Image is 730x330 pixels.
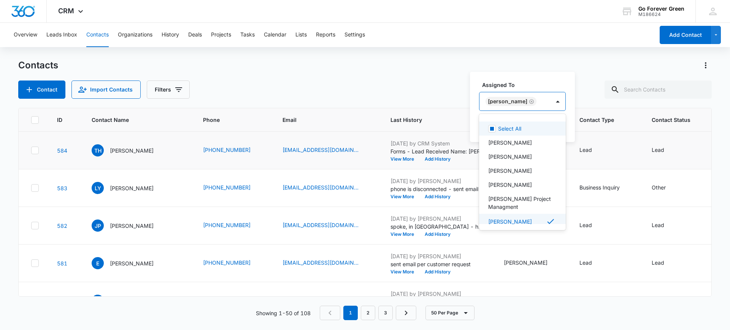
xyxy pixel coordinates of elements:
[652,221,678,230] div: Contact Status - Lead - Select to Edit Field
[203,259,264,268] div: Phone - (831) 320-0786 - Select to Edit Field
[92,295,167,307] div: Contact Name - Katie - Select to Edit Field
[652,221,664,229] div: Lead
[390,185,486,193] p: phone is disconnected - sent email
[110,184,154,192] p: [PERSON_NAME]
[282,183,372,193] div: Email - lyounger@live.com - Select to Edit Field
[92,182,167,194] div: Contact Name - Lawrence Younger - Select to Edit Field
[361,306,375,320] a: Page 2
[282,146,359,154] a: [EMAIL_ADDRESS][DOMAIN_NAME]
[188,23,202,47] button: Deals
[498,125,521,133] p: Select All
[110,147,154,155] p: [PERSON_NAME]
[203,183,264,193] div: Phone - (908) 820-8931 - Select to Edit Field
[118,23,152,47] button: Organizations
[282,146,372,155] div: Email - trenthoerr@gmail.com - Select to Edit Field
[282,221,359,229] a: [EMAIL_ADDRESS][DOMAIN_NAME]
[18,81,65,99] button: Add Contact
[162,23,179,47] button: History
[92,295,104,307] span: K
[390,147,486,155] p: Forms - Lead Received Name: [PERSON_NAME] Email: [EMAIL_ADDRESS][DOMAIN_NAME] Phone: [PHONE_NUMBE...
[419,194,456,199] button: Add History
[86,23,109,47] button: Contacts
[638,12,684,17] div: account id
[203,259,251,267] a: [PHONE_NUMBER]
[282,259,359,267] a: [EMAIL_ADDRESS][DOMAIN_NAME]
[256,309,311,317] p: Showing 1-50 of 108
[344,23,365,47] button: Settings
[390,270,419,274] button: View More
[425,306,474,320] button: 50 Per Page
[660,26,711,44] button: Add Contact
[92,144,167,156] div: Contact Name - Trent Hoerr - Select to Edit Field
[282,221,372,230] div: Email - j.01110000@gmail.com - Select to Edit Field
[652,146,664,154] div: Lead
[57,147,67,154] a: Navigate to contact details page for Trent Hoerr
[71,81,141,99] button: Import Contacts
[579,221,606,230] div: Contact Type - Lead - Select to Edit Field
[527,99,534,104] div: Remove Yvette Perez
[419,157,456,161] button: Add History
[390,116,474,124] span: Last History
[390,157,419,161] button: View More
[18,60,58,71] h1: Contacts
[652,146,678,155] div: Contact Status - Lead - Select to Edit Field
[378,306,393,320] a: Page 3
[295,23,307,47] button: Lists
[240,23,255,47] button: Tasks
[110,259,154,267] p: [PERSON_NAME]
[282,183,359,191] a: [EMAIL_ADDRESS][DOMAIN_NAME]
[579,146,592,154] div: Lead
[390,252,486,260] p: [DATE] by [PERSON_NAME]
[488,153,532,161] p: [PERSON_NAME]
[203,146,264,155] div: Phone - (306) 253-4587 - Select to Edit Field
[203,146,251,154] a: [PHONE_NUMBER]
[110,222,154,230] p: [PERSON_NAME]
[390,177,486,185] p: [DATE] by [PERSON_NAME]
[700,59,712,71] button: Actions
[264,23,286,47] button: Calendar
[203,116,253,124] span: Phone
[638,6,684,12] div: account name
[282,116,361,124] span: Email
[652,259,664,267] div: Lead
[605,81,712,99] input: Search Contacts
[419,232,456,237] button: Add History
[504,259,547,267] div: [PERSON_NAME]
[579,183,633,193] div: Contact Type - Business Inquiry - Select to Edit Field
[396,306,416,320] a: Next Page
[92,219,104,232] span: JP
[488,99,527,104] div: [PERSON_NAME]
[14,23,37,47] button: Overview
[390,223,486,231] p: spoke, in [GEOGRAPHIC_DATA] - has approx 450-500 ft - dog run - will email my info - quoted $8.50...
[579,116,622,124] span: Contact Type
[390,290,486,298] p: [DATE] by [PERSON_NAME]
[390,215,486,223] p: [DATE] by [PERSON_NAME]
[579,259,606,268] div: Contact Type - Lead - Select to Edit Field
[92,116,174,124] span: Contact Name
[46,23,77,47] button: Leads Inbox
[92,257,104,269] span: E
[316,23,335,47] button: Reports
[92,182,104,194] span: LY
[579,183,620,191] div: Business Inquiry
[92,257,167,269] div: Contact Name - Ernesto - Select to Edit Field
[652,259,678,268] div: Contact Status - Lead - Select to Edit Field
[57,223,67,229] a: Navigate to contact details page for John Pupa
[390,260,486,268] p: sent email per customer request
[652,116,699,124] span: Contact Status
[579,259,592,267] div: Lead
[390,139,486,147] p: [DATE] by CRM System
[211,23,231,47] button: Projects
[579,146,606,155] div: Contact Type - Lead - Select to Edit Field
[652,183,666,191] div: Other
[203,221,264,230] div: Phone - (516) 885-4115 - Select to Edit Field
[488,195,555,211] p: [PERSON_NAME] Project Managment
[488,167,532,175] p: [PERSON_NAME]
[92,219,167,232] div: Contact Name - John Pupa - Select to Edit Field
[57,116,62,124] span: ID
[390,194,419,199] button: View More
[57,260,67,267] a: Navigate to contact details page for Ernesto
[504,259,561,268] div: Assigned To - Yvette Perez - Select to Edit Field
[320,306,416,320] nav: Pagination
[488,218,532,226] p: [PERSON_NAME]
